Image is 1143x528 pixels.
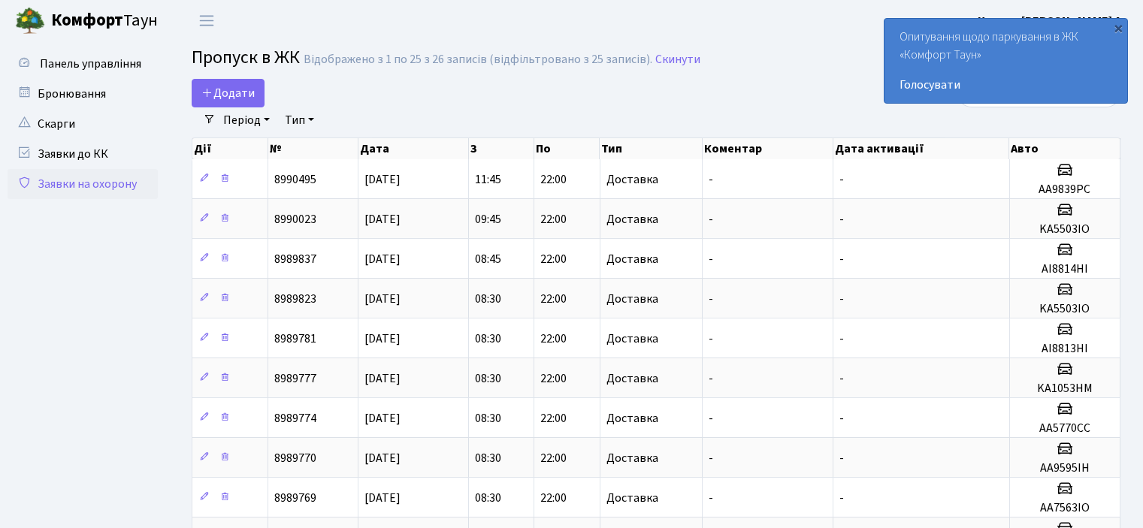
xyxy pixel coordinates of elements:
span: 8989774 [274,410,316,427]
span: Додати [201,85,255,101]
a: Голосувати [900,76,1112,94]
h5: AI8813HI [1016,342,1114,356]
h5: AA7563IO [1016,501,1114,515]
span: 22:00 [540,490,567,506]
th: Дата активації [833,138,1010,159]
span: [DATE] [364,330,401,347]
span: 08:30 [475,450,501,466]
span: [DATE] [364,370,401,387]
span: 22:00 [540,251,567,267]
span: Доставка [606,293,658,305]
span: Доставка [606,373,658,385]
span: 22:00 [540,291,567,307]
span: Доставка [606,412,658,424]
th: Коментар [703,138,833,159]
span: - [709,450,713,466]
span: Панель управління [40,56,141,72]
span: 8989770 [274,450,316,466]
div: Відображено з 1 по 25 з 26 записів (відфільтровано з 25 записів). [304,53,652,67]
span: [DATE] [364,211,401,228]
span: Доставка [606,333,658,345]
span: - [709,251,713,267]
button: Переключити навігацію [188,8,225,33]
span: 22:00 [540,211,567,228]
span: - [839,410,844,427]
a: Заявки на охорону [8,169,158,199]
span: - [839,171,844,188]
th: Авто [1009,138,1120,159]
h5: AA9595IH [1016,461,1114,475]
span: - [709,291,713,307]
b: Цитрус [PERSON_NAME] А. [978,13,1125,29]
span: 8989823 [274,291,316,307]
span: - [839,370,844,387]
span: [DATE] [364,450,401,466]
span: - [709,330,713,347]
h5: KA5503IO [1016,302,1114,316]
span: 08:30 [475,330,501,347]
span: 08:45 [475,251,501,267]
span: 8990023 [274,211,316,228]
span: 09:45 [475,211,501,228]
span: 8989777 [274,370,316,387]
th: Тип [600,138,702,159]
span: - [709,171,713,188]
a: Бронювання [8,79,158,109]
span: - [709,410,713,427]
div: Опитування щодо паркування в ЖК «Комфорт Таун» [884,19,1127,103]
span: [DATE] [364,410,401,427]
span: 11:45 [475,171,501,188]
span: - [839,251,844,267]
span: Доставка [606,213,658,225]
span: - [709,370,713,387]
span: 22:00 [540,330,567,347]
th: З [469,138,534,159]
h5: AA9839PC [1016,183,1114,197]
img: logo.png [15,6,45,36]
span: [DATE] [364,251,401,267]
th: Дата [358,138,469,159]
span: 22:00 [540,171,567,188]
a: Додати [192,79,265,107]
span: - [709,490,713,506]
span: [DATE] [364,490,401,506]
span: - [839,490,844,506]
h5: AI8814HI [1016,262,1114,276]
span: 08:30 [475,370,501,387]
a: Заявки до КК [8,139,158,169]
span: - [839,330,844,347]
span: 8989837 [274,251,316,267]
span: - [839,291,844,307]
a: Скинути [655,53,700,67]
span: 22:00 [540,450,567,466]
span: 22:00 [540,410,567,427]
span: 8989769 [274,490,316,506]
span: - [709,211,713,228]
a: Панель управління [8,49,158,79]
b: Комфорт [51,8,123,32]
span: 08:30 [475,490,501,506]
th: № [268,138,358,159]
div: × [1111,20,1126,35]
a: Цитрус [PERSON_NAME] А. [978,12,1125,30]
span: Доставка [606,492,658,504]
span: - [839,211,844,228]
th: По [534,138,600,159]
span: Доставка [606,452,658,464]
h5: KA1053HM [1016,382,1114,396]
h5: KA5503IO [1016,222,1114,237]
a: Скарги [8,109,158,139]
span: Таун [51,8,158,34]
span: 8990495 [274,171,316,188]
span: 22:00 [540,370,567,387]
a: Тип [279,107,320,133]
a: Період [217,107,276,133]
span: 08:30 [475,291,501,307]
span: Доставка [606,253,658,265]
span: 8989781 [274,330,316,347]
span: - [839,450,844,466]
h5: AA5770CC [1016,421,1114,436]
span: [DATE] [364,171,401,188]
span: 08:30 [475,410,501,427]
span: Пропуск в ЖК [192,44,300,71]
